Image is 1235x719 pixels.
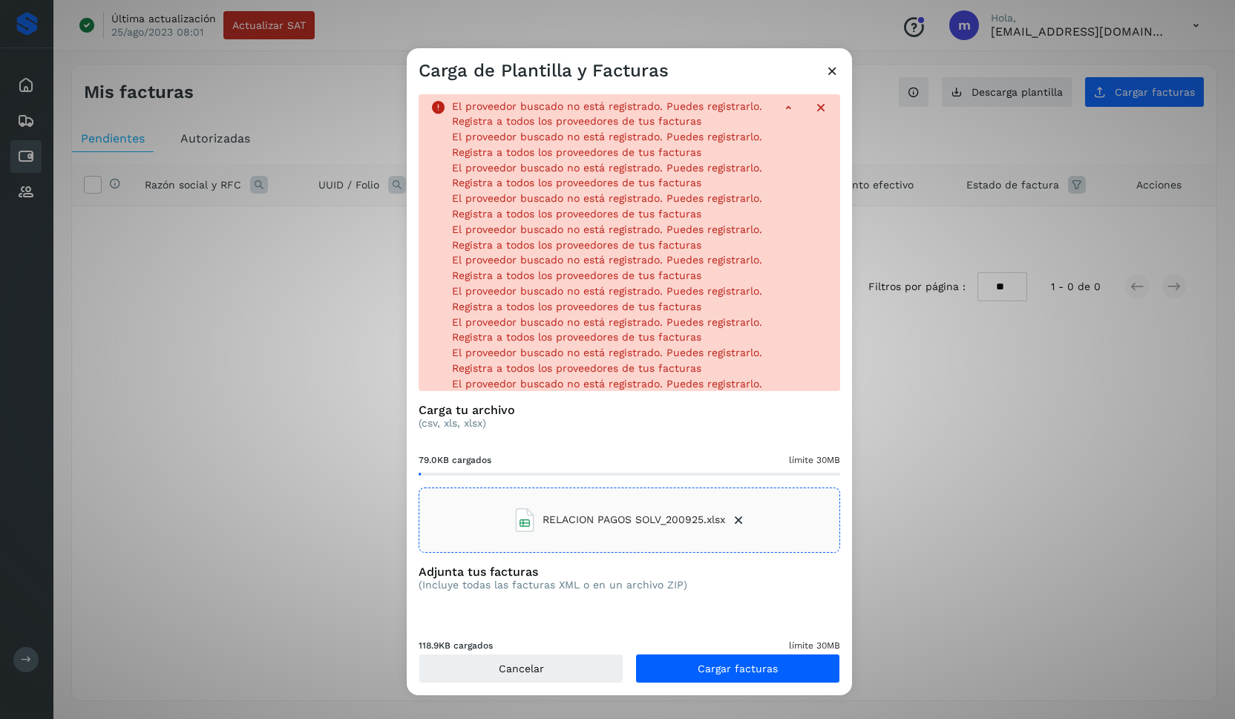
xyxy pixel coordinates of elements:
p: El proveedor buscado no está registrado. Puedes registrarlo. [452,131,762,143]
p: El proveedor buscado no está registrado. Puedes registrarlo. [452,99,762,112]
p: El proveedor buscado no está registrado. Puedes registrarlo. [452,254,762,266]
p: Registra a todos los proveedores de tus facturas [452,301,701,313]
button: Cancelar [419,654,623,683]
button: Cargar facturas [635,654,840,683]
p: El proveedor buscado no está registrado. Puedes registrarlo. [452,223,762,236]
span: RELACION PAGOS SOLV_200925.xlsx [543,512,725,528]
span: límite 30MB [789,638,840,651]
p: El proveedor buscado no está registrado. Puedes registrarlo. [452,347,762,359]
p: Registra a todos los proveedores de tus facturas [452,208,701,220]
p: Registra a todos los proveedores de tus facturas [452,331,701,344]
span: límite 30MB [789,453,840,466]
p: El proveedor buscado no está registrado. Puedes registrarlo. [452,378,762,390]
p: El proveedor buscado no está registrado. Puedes registrarlo. [452,316,762,329]
p: Registra a todos los proveedores de tus facturas [452,269,701,282]
span: Cargar facturas [698,663,778,674]
p: Registra a todos los proveedores de tus facturas [452,146,701,159]
p: (Incluye todas las facturas XML o en un archivo ZIP) [419,579,687,591]
p: Registra a todos los proveedores de tus facturas [452,239,701,252]
span: 79.0KB cargados [419,453,491,466]
span: 118.9KB cargados [419,638,493,651]
p: (csv, xls, xlsx) [419,417,840,430]
p: El proveedor buscado no está registrado. Puedes registrarlo. [452,162,762,174]
h3: Adjunta tus facturas [419,564,687,578]
p: Registra a todos los proveedores de tus facturas [452,177,701,189]
p: Registra a todos los proveedores de tus facturas [452,362,701,375]
p: El proveedor buscado no está registrado. Puedes registrarlo. [452,192,762,205]
p: Registra a todos los proveedores de tus facturas [452,115,701,128]
h3: Carga tu archivo [419,402,840,416]
p: El proveedor buscado no está registrado. Puedes registrarlo. [452,285,762,298]
h3: Carga de Plantilla y Facturas [419,59,669,81]
span: Cancelar [499,663,544,674]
